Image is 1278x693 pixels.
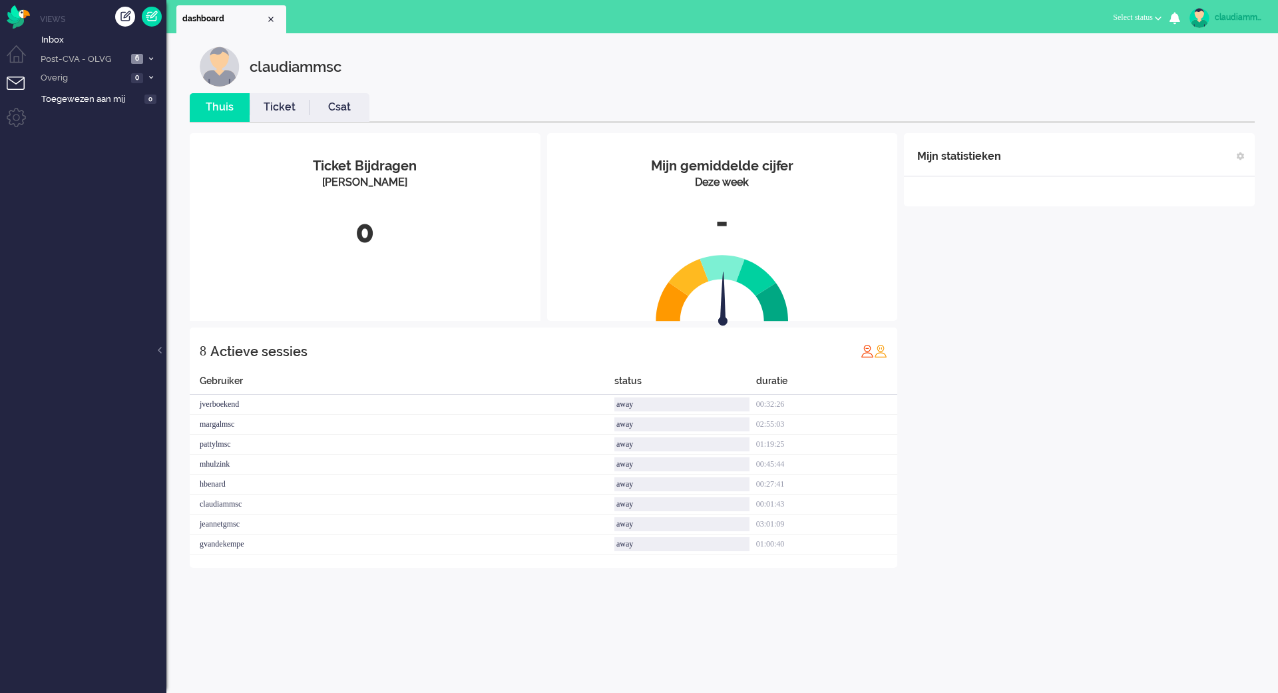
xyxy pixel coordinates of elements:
div: claudiammsc [1215,11,1265,24]
div: 8 [200,338,206,364]
li: Ticket [250,93,310,122]
div: away [614,417,749,431]
span: Select status [1113,13,1153,22]
div: hbenard [190,475,614,495]
div: claudiammsc [190,495,614,515]
button: Select status [1105,8,1170,27]
img: arrow.svg [694,272,751,329]
div: away [614,517,749,531]
span: 0 [131,73,143,83]
img: profile_orange.svg [874,344,887,357]
span: 6 [131,54,143,64]
div: 00:27:41 [756,475,898,495]
span: Inbox [41,34,166,47]
div: away [614,477,749,491]
a: Thuis [190,100,250,115]
div: Mijn statistieken [917,143,1001,170]
span: dashboard [182,13,266,25]
a: Ticket [250,100,310,115]
div: Gebruiker [190,374,614,395]
div: claudiammsc [250,47,341,87]
li: Admin menu [7,108,37,138]
div: 0 [200,210,531,254]
li: Tickets menu [7,77,37,107]
div: away [614,457,749,471]
div: duratie [756,374,898,395]
div: gvandekempe [190,535,614,555]
div: jeannetgmsc [190,515,614,535]
span: Post-CVA - OLVG [39,53,127,66]
div: Creëer ticket [115,7,135,27]
div: jverboekend [190,395,614,415]
li: Select status [1105,4,1170,33]
li: Thuis [190,93,250,122]
div: 03:01:09 [756,515,898,535]
li: Dashboard [176,5,286,33]
div: [PERSON_NAME] [200,175,531,190]
div: away [614,497,749,511]
img: profile_red.svg [861,344,874,357]
div: Actieve sessies [210,338,308,365]
li: Views [40,13,166,25]
div: - [557,200,888,244]
li: Csat [310,93,369,122]
div: 00:45:44 [756,455,898,475]
span: Overig [39,72,127,85]
img: semi_circle.svg [656,254,789,322]
div: 01:00:40 [756,535,898,555]
span: Toegewezen aan mij [41,93,140,106]
a: Omnidesk [7,9,30,19]
div: mhulzink [190,455,614,475]
a: Toegewezen aan mij 0 [39,91,166,106]
div: 01:19:25 [756,435,898,455]
img: flow_omnibird.svg [7,5,30,29]
div: Close tab [266,14,276,25]
div: status [614,374,756,395]
div: Ticket Bijdragen [200,156,531,176]
div: 02:55:03 [756,415,898,435]
div: away [614,437,749,451]
div: margalmsc [190,415,614,435]
img: avatar [1189,8,1209,28]
a: Inbox [39,32,166,47]
a: claudiammsc [1187,8,1265,28]
a: Quick Ticket [142,7,162,27]
div: Deze week [557,175,888,190]
a: Csat [310,100,369,115]
div: Mijn gemiddelde cijfer [557,156,888,176]
div: 00:01:43 [756,495,898,515]
span: 0 [144,95,156,105]
img: customer.svg [200,47,240,87]
div: pattylmsc [190,435,614,455]
div: away [614,537,749,551]
div: 00:32:26 [756,395,898,415]
li: Dashboard menu [7,45,37,75]
div: away [614,397,749,411]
